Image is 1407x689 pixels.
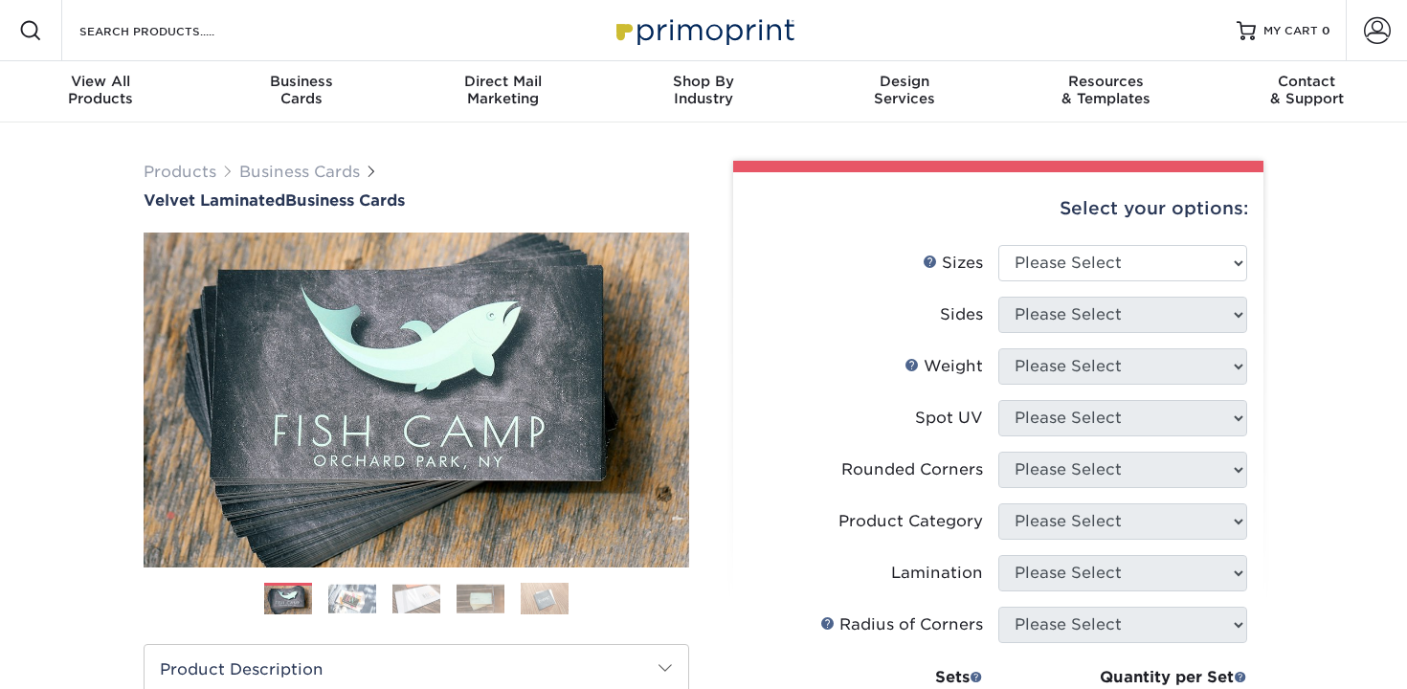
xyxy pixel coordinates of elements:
[402,73,603,90] span: Direct Mail
[891,562,983,585] div: Lamination
[201,61,402,122] a: BusinessCards
[804,73,1005,90] span: Design
[1005,61,1206,122] a: Resources& Templates
[1005,73,1206,107] div: & Templates
[608,10,799,51] img: Primoprint
[915,407,983,430] div: Spot UV
[804,73,1005,107] div: Services
[239,163,360,181] a: Business Cards
[144,191,689,210] a: Velvet LaminatedBusiness Cards
[144,127,689,673] img: Velvet Laminated 01
[603,73,804,107] div: Industry
[402,73,603,107] div: Marketing
[1206,73,1407,107] div: & Support
[1322,24,1330,37] span: 0
[904,355,983,378] div: Weight
[144,191,285,210] span: Velvet Laminated
[1206,73,1407,90] span: Contact
[923,252,983,275] div: Sizes
[603,61,804,122] a: Shop ByIndustry
[1263,23,1318,39] span: MY CART
[940,303,983,326] div: Sides
[402,61,603,122] a: Direct MailMarketing
[820,613,983,636] div: Radius of Corners
[392,584,440,613] img: Business Cards 03
[748,172,1248,245] div: Select your options:
[264,576,312,624] img: Business Cards 01
[830,666,983,689] div: Sets
[144,163,216,181] a: Products
[838,510,983,533] div: Product Category
[1206,61,1407,122] a: Contact& Support
[1005,73,1206,90] span: Resources
[804,61,1005,122] a: DesignServices
[328,584,376,613] img: Business Cards 02
[201,73,402,107] div: Cards
[457,584,504,613] img: Business Cards 04
[201,73,402,90] span: Business
[78,19,264,42] input: SEARCH PRODUCTS.....
[998,666,1247,689] div: Quantity per Set
[603,73,804,90] span: Shop By
[841,458,983,481] div: Rounded Corners
[521,582,569,615] img: Business Cards 05
[144,191,689,210] h1: Business Cards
